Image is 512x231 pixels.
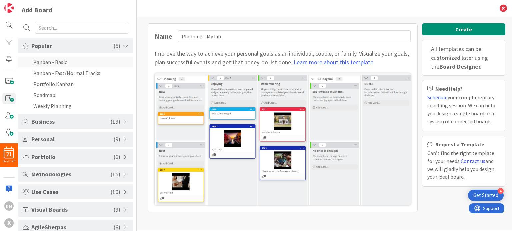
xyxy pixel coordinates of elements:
span: ( 19 ) [111,117,120,126]
b: Need Help? [435,86,463,91]
span: ( 15 ) [111,170,120,179]
a: Schedule [427,94,448,101]
span: your complimentary coaching session. We can help you design a single board or a system of connect... [427,94,495,125]
span: ( 9 ) [114,205,120,214]
div: DM [4,201,14,211]
div: Can’t find the right template for your needs. and we will gladly help you design your ideal board. [427,149,500,181]
button: Create [422,23,505,35]
span: Popular [31,41,114,50]
div: Improve the way to achieve your personal goals as an individual, couple, or family. Visualize you... [155,49,411,67]
span: Support [14,1,30,9]
span: Visual Boards [31,205,114,214]
div: Get Started [473,192,498,199]
span: Use Cases [31,187,111,196]
b: Request a Template [435,142,484,147]
div: All templates can be customized later using the [422,40,505,76]
span: ( 10 ) [111,187,120,196]
span: ( 9 ) [114,135,120,144]
span: ( 6 ) [114,152,120,161]
div: Open Get Started checklist, remaining modules: 4 [468,190,504,201]
div: Add Board [22,5,52,15]
span: Methodologies [31,170,111,179]
li: Portfolio Kanban [18,78,133,89]
span: 21 [6,152,12,157]
div: 4 [498,188,504,194]
input: Search... [35,22,128,34]
span: Personal [31,135,114,144]
span: Business [31,117,111,126]
li: Roadmap [18,89,133,100]
span: ( 5 ) [114,41,120,50]
li: Kanban - Basic [18,57,133,67]
a: Contact us [461,158,485,164]
b: Board Designer. [439,63,482,70]
div: Name [155,31,175,41]
div: X [4,218,14,228]
img: Visit kanbanzone.com [4,3,14,13]
li: Weekly Planning [18,100,133,111]
a: Learn more about this template [294,58,373,66]
li: Kanban - Fast/Normal Tracks [18,67,133,78]
span: Portfolio [31,152,114,161]
img: Planning - My Life [155,73,411,205]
